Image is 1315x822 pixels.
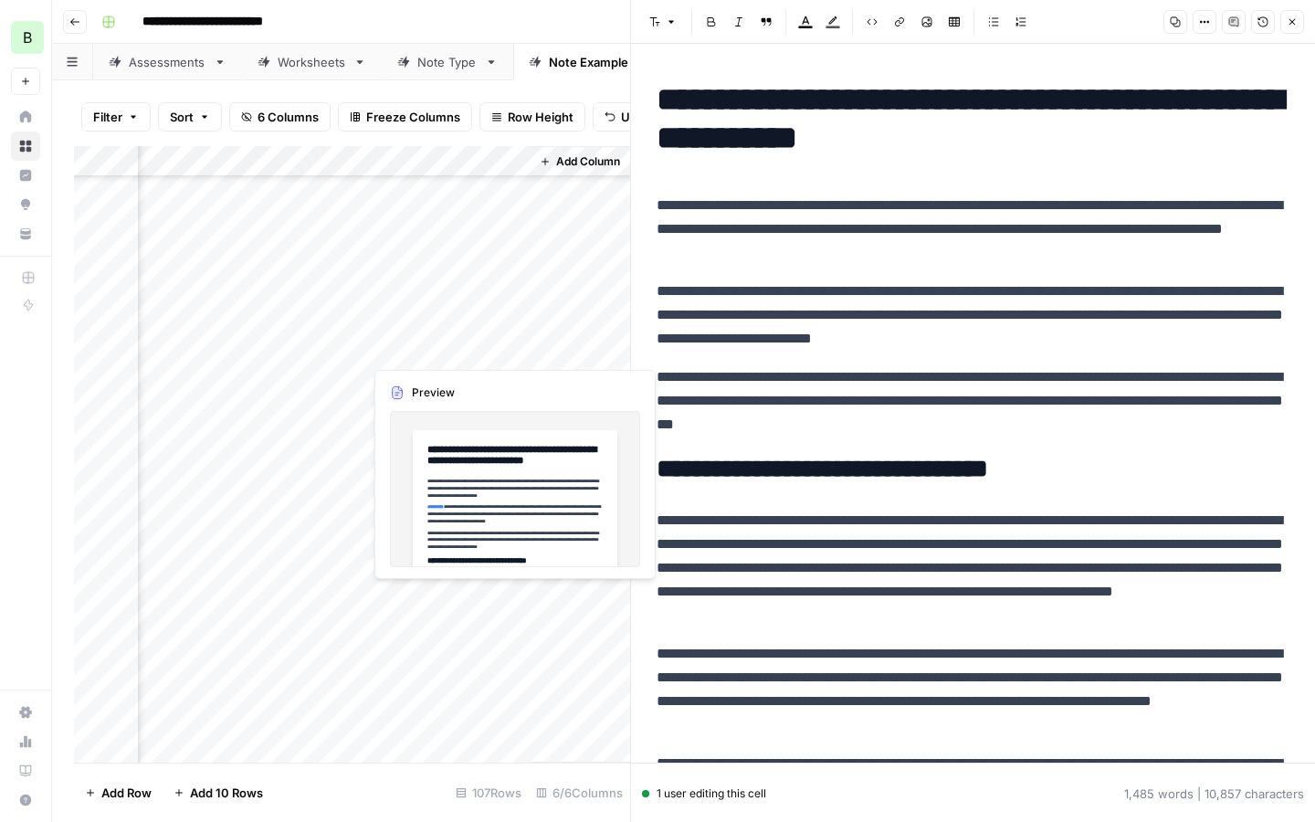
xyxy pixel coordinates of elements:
a: Insights [11,161,40,190]
span: Undo [621,108,652,126]
button: Workspace: Blueprint [11,15,40,60]
a: Home [11,102,40,132]
button: Row Height [479,102,585,132]
span: Freeze Columns [366,108,460,126]
a: Worksheets [242,44,382,80]
div: 1 user editing this cell [642,785,766,802]
button: Freeze Columns [338,102,472,132]
span: Sort [170,108,194,126]
a: Learning Hub [11,756,40,785]
a: Assessments [93,44,242,80]
button: Undo [593,102,664,132]
div: 6/6 Columns [529,778,630,807]
button: Filter [81,102,151,132]
div: Assessments [129,53,206,71]
div: Note Example [549,53,628,71]
span: 6 Columns [258,108,319,126]
span: Add Row [101,784,152,802]
a: Usage [11,727,40,756]
span: Add Column [556,153,620,170]
a: Your Data [11,219,40,248]
button: Add Column [532,150,627,174]
a: Settings [11,698,40,727]
button: 6 Columns [229,102,331,132]
a: Note Type [382,44,513,80]
button: Sort [158,102,222,132]
div: Note Type [417,53,478,71]
span: B [23,26,32,48]
a: Opportunities [11,190,40,219]
span: Add 10 Rows [190,784,263,802]
div: 107 Rows [448,778,529,807]
button: Add 10 Rows [163,778,274,807]
div: 1,485 words | 10,857 characters [1124,785,1304,803]
button: Add Row [74,778,163,807]
span: Filter [93,108,122,126]
a: Note Example [513,44,664,80]
div: Worksheets [278,53,346,71]
button: Help + Support [11,785,40,815]
a: Browse [11,132,40,161]
span: Row Height [508,108,573,126]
